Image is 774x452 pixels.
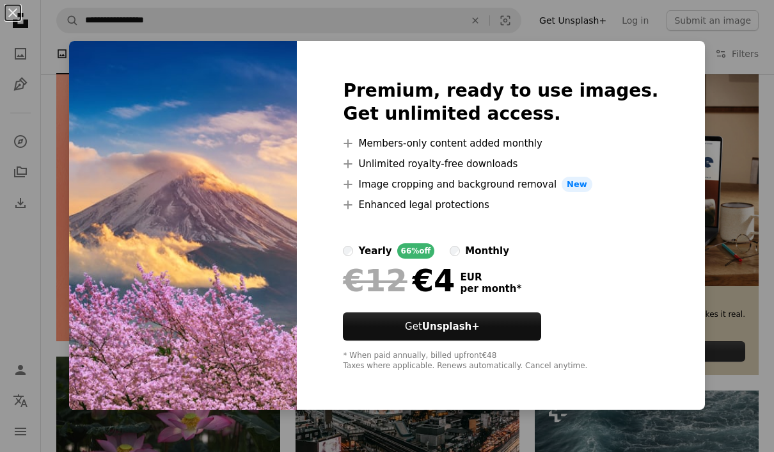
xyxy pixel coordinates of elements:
[343,351,658,371] div: * When paid annually, billed upfront €48 Taxes where applicable. Renews automatically. Cancel any...
[343,264,407,297] span: €12
[343,79,658,125] h2: Premium, ready to use images. Get unlimited access.
[460,271,521,283] span: EUR
[562,177,592,192] span: New
[343,177,658,192] li: Image cropping and background removal
[460,283,521,295] span: per month *
[343,246,353,256] input: yearly66%off
[343,197,658,213] li: Enhanced legal protections
[422,321,480,332] strong: Unsplash+
[343,264,455,297] div: €4
[450,246,460,256] input: monthly
[465,243,509,259] div: monthly
[397,243,435,259] div: 66% off
[343,312,541,341] button: GetUnsplash+
[358,243,391,259] div: yearly
[343,136,658,151] li: Members-only content added monthly
[69,41,297,410] img: premium_photo-1661878091370-4ccb8763756a
[343,156,658,172] li: Unlimited royalty-free downloads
